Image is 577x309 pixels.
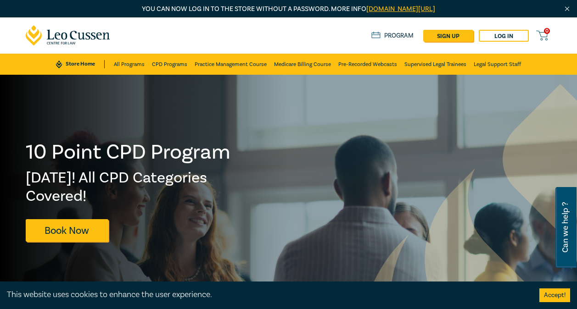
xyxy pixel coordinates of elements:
[479,30,529,42] a: Log in
[474,54,521,75] a: Legal Support Staff
[338,54,397,75] a: Pre-Recorded Webcasts
[423,30,473,42] a: sign up
[26,4,552,14] p: You can now log in to the store without a password. More info
[56,60,104,68] a: Store Home
[26,219,108,242] a: Book Now
[404,54,466,75] a: Supervised Legal Trainees
[152,54,187,75] a: CPD Programs
[371,32,414,40] a: Program
[26,169,231,205] h2: [DATE]! All CPD Categories Covered!
[539,288,570,302] button: Accept cookies
[114,54,145,75] a: All Programs
[366,5,435,13] a: [DOMAIN_NAME][URL]
[561,193,570,262] span: Can we help ?
[195,54,267,75] a: Practice Management Course
[7,289,526,301] div: This website uses cookies to enhance the user experience.
[26,140,231,164] h1: 10 Point CPD Program
[274,54,331,75] a: Medicare Billing Course
[544,28,550,34] span: 0
[563,5,571,13] img: Close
